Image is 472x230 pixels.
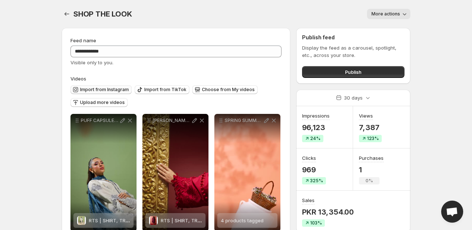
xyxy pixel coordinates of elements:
[310,220,322,226] span: 103%
[302,197,315,204] h3: Sales
[359,112,373,119] h3: Views
[359,123,382,132] p: 7,387
[80,100,125,105] span: Upload more videos
[81,118,119,123] p: PUFF CAPSULE - READY TO STITCH Quiet moments softer silhouettes Introducing the Puff Collection -...
[70,98,128,107] button: Upload more videos
[367,136,379,141] span: 123%
[302,154,316,162] h3: Clicks
[302,44,404,59] p: Display the feed as a carousel, spotlight, etc., across your store.
[73,10,132,18] span: SHOP THE LOOK
[302,34,404,41] h2: Publish feed
[302,208,354,216] p: PKR 13,354.00
[441,201,463,223] a: Open chat
[367,9,410,19] button: More actions
[192,85,258,94] button: Choose from My videos
[70,37,96,43] span: Feed name
[302,165,326,174] p: 969
[144,87,186,93] span: Import from TikTok
[310,136,320,141] span: 24%
[80,87,129,93] span: Import from Instagram
[62,9,72,19] button: Settings
[70,76,86,82] span: Videos
[225,118,263,123] p: SPRING SUMMER UNSTITCHED - VOL2 Spring-summer dressing just got a whole lot dreamier Introducing ...
[89,218,169,223] span: RTS | SHIRT, TROUSER & DUPATTA
[135,85,189,94] button: Import from TikTok
[302,112,330,119] h3: Impressions
[221,218,264,223] span: 4 products tagged
[359,154,384,162] h3: Purchases
[366,178,373,184] span: 0%
[371,11,400,17] span: More actions
[161,218,241,223] span: RTS | SHIRT, TROUSER & DUPATTA
[153,118,191,123] p: [PERSON_NAME] - READY TO STITCH CAPSULE This is what royalty looks like in regal hues Introducing...
[70,85,132,94] button: Import from Instagram
[302,123,330,132] p: 96,123
[345,68,362,76] span: Publish
[70,60,113,65] span: Visible only to you.
[359,165,384,174] p: 1
[310,178,323,184] span: 325%
[202,87,255,93] span: Choose from My videos
[344,94,363,101] p: 30 days
[302,66,404,78] button: Publish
